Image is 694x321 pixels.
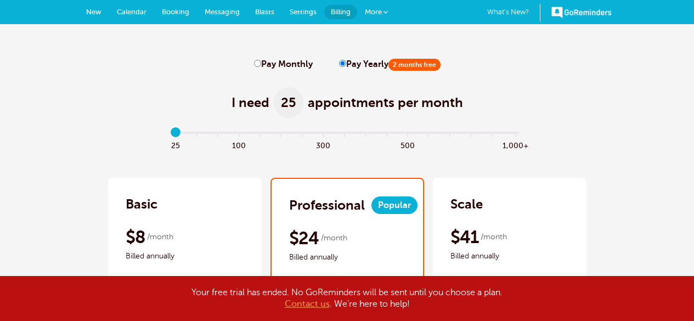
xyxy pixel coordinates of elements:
span: /month [321,232,347,245]
span: Calendar [117,8,146,16]
span: 25 [165,138,186,151]
span: Messaging [205,8,240,16]
span: appointments per month [308,94,463,111]
label: Pay Yearly [339,59,441,70]
span: 25 [274,87,303,118]
span: $41 [450,226,479,248]
span: 2 months free [388,59,441,71]
span: Billed annually [126,250,244,263]
label: Pay Monthly [254,59,313,70]
div: Your free trial has ended. No GoReminders will be sent until you choose a plan. . We're here to h... [73,287,622,310]
span: Billed annually [450,250,569,263]
input: Pay Yearly2 months free [339,60,346,67]
span: I need [232,94,269,111]
h2: Scale [450,195,483,213]
span: Settings [290,8,317,16]
span: $24 [289,227,319,249]
span: 500 [397,138,418,151]
span: Blasts [255,8,274,16]
span: Popular [371,196,417,214]
span: 100 [228,138,249,151]
input: Pay Monthly [254,60,261,67]
span: More [365,8,382,16]
span: Billed annually [289,251,405,264]
h2: Professional [289,196,365,214]
span: Booking [162,8,189,16]
span: /month [481,230,507,244]
a: Contact us [285,299,330,309]
span: $8 [126,226,146,248]
span: 300 [313,138,334,151]
span: 1,000+ [503,138,529,151]
a: Billing [324,5,357,19]
span: /month [147,230,173,244]
a: What's New? [487,4,540,21]
h2: Basic [126,195,157,213]
span: New [86,8,101,16]
span: Billing [331,8,351,16]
